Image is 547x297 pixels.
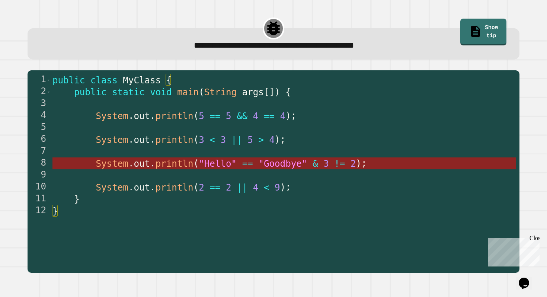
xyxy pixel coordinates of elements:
span: System [96,111,128,121]
span: 3 [323,159,329,169]
span: 2 [226,182,231,193]
div: 10 [28,181,51,193]
span: out [134,182,150,193]
div: 8 [28,157,51,169]
span: "Hello" [199,159,237,169]
span: main [177,87,199,98]
span: System [96,135,128,145]
div: 9 [28,169,51,181]
span: || [237,182,247,193]
div: 11 [28,193,51,205]
span: 3 [221,135,226,145]
span: 4 [269,135,275,145]
span: System [96,182,128,193]
span: == [209,182,220,193]
span: && [237,111,247,121]
span: MyClass [123,75,161,86]
span: public [52,75,85,86]
span: Toggle code folding, rows 2 through 11 [47,86,51,98]
span: 5 [247,135,253,145]
span: public [74,87,106,98]
span: System [96,159,128,169]
span: "Goodbye" [258,159,307,169]
span: 4 [280,111,286,121]
div: 7 [28,146,51,157]
div: 6 [28,134,51,146]
span: > [258,135,264,145]
span: String [204,87,237,98]
span: 3 [199,135,204,145]
span: 9 [275,182,280,193]
span: 5 [199,111,204,121]
div: 1 [28,74,51,86]
span: out [134,159,150,169]
span: void [150,87,172,98]
iframe: chat widget [485,235,540,266]
span: 4 [253,182,259,193]
span: == [242,159,253,169]
div: Chat with us now!Close [3,3,51,47]
span: < [264,182,269,193]
span: args [242,87,264,98]
span: out [134,111,150,121]
span: Toggle code folding, rows 1 through 12 [47,74,51,86]
span: 2 [199,182,204,193]
span: println [156,159,193,169]
span: 4 [253,111,259,121]
span: == [209,111,220,121]
span: 2 [351,159,356,169]
span: class [90,75,118,86]
a: Show tip [460,19,506,45]
div: 5 [28,122,51,134]
span: < [209,135,215,145]
span: println [156,135,193,145]
iframe: chat widget [516,267,540,290]
span: & [313,159,318,169]
span: out [134,135,150,145]
span: != [334,159,345,169]
span: == [264,111,275,121]
span: 5 [226,111,231,121]
span: static [112,87,144,98]
div: 12 [28,205,51,217]
div: 3 [28,98,51,110]
span: println [156,111,193,121]
span: println [156,182,193,193]
div: 2 [28,86,51,98]
span: || [231,135,242,145]
div: 4 [28,110,51,122]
